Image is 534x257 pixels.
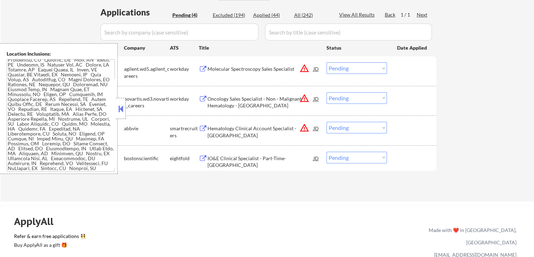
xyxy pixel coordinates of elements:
div: JD [313,122,320,134]
div: agilent.wd5.agilent_careers [124,65,170,79]
input: Search by company (case sensitive) [100,24,258,40]
div: bostonscientific [124,155,170,162]
div: ATS [170,44,199,51]
div: JD [313,62,320,75]
div: ApplyAll [14,215,61,227]
div: Pending (4) [172,12,207,19]
div: Oncology Sales Specialist - Non - Malignant Hematology - [GEOGRAPHIC_DATA] [207,95,314,109]
div: JD [313,152,320,164]
div: 1 / 1 [401,11,417,18]
div: workday [170,95,199,102]
input: Search by title (case sensitive) [265,24,432,40]
div: Molecular Spectroscopy Sales Specialist [207,65,314,73]
div: Date Applied [397,44,428,51]
div: Location Inclusions: [7,50,115,57]
div: Next [417,11,428,18]
div: novartis.wd3.novartis_careers [124,95,170,109]
div: smartrecruiters [170,125,199,139]
div: abbvie [124,125,170,132]
div: Hematology Clinical Account Specialist - [GEOGRAPHIC_DATA] [207,125,314,139]
button: warning_amber [299,93,309,103]
div: Status [327,41,387,54]
div: workday [170,65,199,73]
a: Refer & earn free applications 👯‍♀️ [14,234,282,241]
button: warning_amber [299,123,309,133]
button: warning_amber [299,63,309,73]
div: All (242) [294,12,329,19]
div: Excluded (194) [213,12,248,19]
div: Applied (44) [253,12,288,19]
div: eightfold [170,155,199,162]
div: View All Results [339,11,377,18]
div: JD [313,92,320,105]
div: Back [385,11,396,18]
div: Made with ❤️ in [GEOGRAPHIC_DATA], [GEOGRAPHIC_DATA] [426,224,516,249]
a: Buy ApplyAll as a gift 🎁 [14,241,84,250]
div: Company [124,44,170,51]
div: Title [199,44,320,51]
div: Buy ApplyAll as a gift 🎁 [14,243,84,247]
div: IO&E Clinical Specialist - Part-Time- [GEOGRAPHIC_DATA] [207,155,314,169]
div: Applications [100,8,170,17]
